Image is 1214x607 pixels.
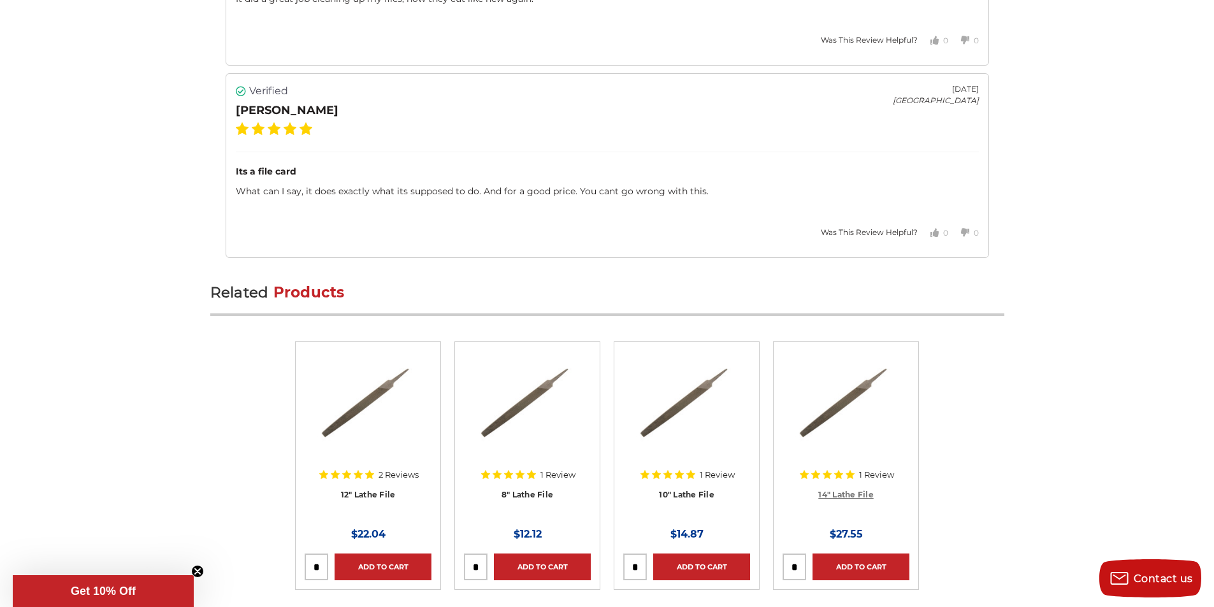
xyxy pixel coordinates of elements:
[502,490,553,499] a: 8" Lathe File
[643,389,731,415] a: Quick view
[236,102,338,119] div: [PERSON_NAME]
[943,36,948,45] span: 0
[540,471,575,479] span: 1 Review
[514,528,542,540] span: $12.12
[341,490,396,499] a: 12" Lathe File
[948,25,979,55] button: Votes Down
[948,217,979,248] button: Votes Down
[1099,559,1201,597] button: Contact us
[1134,573,1193,585] span: Contact us
[317,351,419,453] img: 12 Inch Lathe File, Single Cut
[795,351,897,453] img: 14 Inch Lathe File, Single Cut
[670,528,704,540] span: $14.87
[893,83,979,95] div: [DATE]
[659,490,714,499] a: 10" Lathe File
[284,122,296,135] label: 4 Stars
[71,585,136,597] span: Get 10% Off
[802,389,890,415] a: Quick view
[918,25,948,55] button: Votes Up
[830,528,863,540] span: $27.55
[974,228,979,238] span: 0
[249,83,288,99] span: Verified
[783,351,909,472] a: 14 Inch Lathe File, Single Cut
[580,185,709,197] span: You cant go wrong with this.
[813,553,909,580] a: Add to Cart
[335,553,431,580] a: Add to Cart
[464,351,591,472] a: 8 Inch Lathe File, Single Cut
[236,86,246,96] i: Verified user
[893,95,979,106] div: [GEOGRAPHIC_DATA]
[821,227,918,238] div: Was This Review Helpful?
[236,185,484,197] span: What can I say, it does exactly what its supposed to do.
[300,122,312,135] label: 5 Stars
[379,471,419,479] span: 2 Reviews
[268,122,280,135] label: 3 Stars
[636,351,738,453] img: 10 Inch Lathe File, Single Cut
[305,351,431,472] a: 12 Inch Lathe File, Single Cut
[273,283,345,301] span: Products
[918,217,948,248] button: Votes Up
[324,389,412,415] a: Quick view
[13,575,194,607] div: Get 10% OffClose teaser
[818,490,874,499] a: 14" Lathe File
[191,565,204,578] button: Close teaser
[494,553,591,580] a: Add to Cart
[943,228,948,238] span: 0
[700,471,735,479] span: 1 Review
[859,471,894,479] span: 1 Review
[477,351,579,453] img: 8 Inch Lathe File, Single Cut
[821,34,918,46] div: Was This Review Helpful?
[623,351,750,472] a: 10 Inch Lathe File, Single Cut
[653,553,750,580] a: Add to Cart
[252,122,264,135] label: 2 Stars
[974,36,979,45] span: 0
[210,283,269,301] span: Related
[351,528,386,540] span: $22.04
[484,185,580,197] span: And for a good price.
[484,389,572,415] a: Quick view
[236,165,979,178] div: Its a file card
[236,122,249,135] label: 1 Star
